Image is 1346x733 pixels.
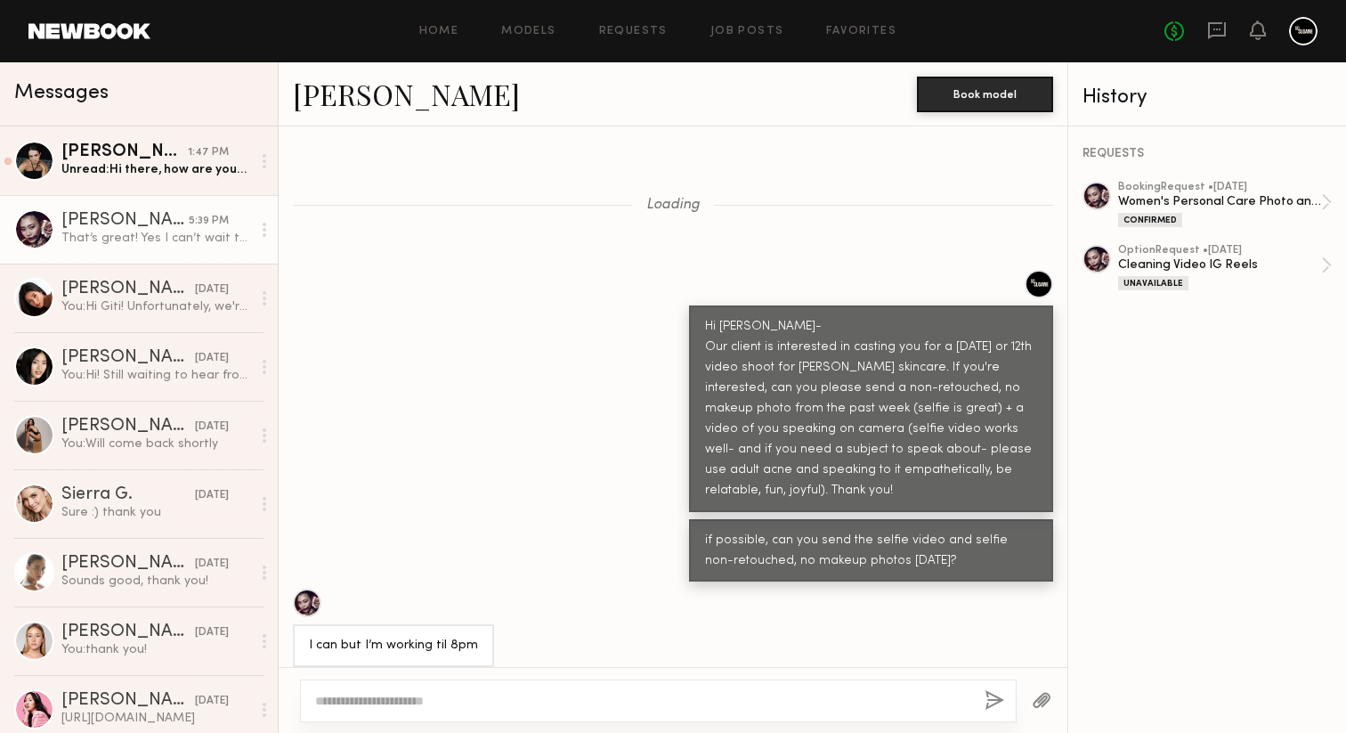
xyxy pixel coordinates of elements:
div: [PERSON_NAME] [61,281,195,298]
a: [PERSON_NAME] [293,75,520,113]
div: 1:47 PM [188,144,229,161]
a: Requests [599,26,668,37]
div: Hi [PERSON_NAME]- Our client is interested in casting you for a [DATE] or 12th video shoot for [P... [705,317,1037,501]
div: [DATE] [195,350,229,367]
div: Women's Personal Care Photo and Video shoot [1118,193,1321,210]
span: Messages [14,83,109,103]
div: [PERSON_NAME] [61,143,188,161]
div: You: thank you! [61,641,251,658]
div: You: Will come back shortly [61,436,251,452]
div: Sierra G. [61,486,195,504]
div: if possible, can you send the selfie video and selfie non-retouched, no makeup photos [DATE]? [705,531,1037,572]
div: REQUESTS [1082,148,1332,160]
div: Unread: Hi there, how are you?:) Let me know if there any updates please 🙏 [61,161,251,178]
a: bookingRequest •[DATE]Women's Personal Care Photo and Video shootConfirmed [1118,182,1332,227]
div: Sure :) thank you [61,504,251,521]
div: [URL][DOMAIN_NAME] [61,710,251,727]
a: Models [501,26,555,37]
div: Unavailable [1118,276,1188,290]
div: booking Request • [DATE] [1118,182,1321,193]
span: Loading [646,198,700,213]
div: [DATE] [195,693,229,710]
div: [DATE] [195,487,229,504]
a: Book model [917,86,1053,101]
div: [DATE] [195,281,229,298]
div: I can but I’m working til 8pm [309,636,478,656]
div: Confirmed [1118,213,1182,227]
div: [PERSON_NAME] [61,692,195,710]
a: optionRequest •[DATE]Cleaning Video IG ReelsUnavailable [1118,245,1332,290]
div: You: Hi Giti! Unfortunately, we're already cast. But I will keep reaching out for other projects! [61,298,251,315]
div: [DATE] [195,624,229,641]
div: Cleaning Video IG Reels [1118,257,1321,273]
a: Favorites [826,26,896,37]
div: You: Hi! Still waiting to hear from the client. Thanks! [61,367,251,384]
button: Book model [917,77,1053,112]
div: [PERSON_NAME] [61,349,195,367]
div: Sounds good, thank you! [61,573,251,590]
div: [PERSON_NAME] [61,212,189,230]
div: option Request • [DATE] [1118,245,1321,257]
a: Job Posts [710,26,784,37]
div: 5:39 PM [189,213,229,230]
div: History [1082,87,1332,108]
div: [DATE] [195,419,229,436]
div: [PERSON_NAME] [61,623,195,641]
div: [DATE] [195,556,229,573]
div: [PERSON_NAME] [61,555,195,573]
div: That’s great! Yes I can’t wait to receive details :) thank you so much :) [61,230,251,247]
a: Home [419,26,459,37]
div: [PERSON_NAME] [61,418,195,436]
